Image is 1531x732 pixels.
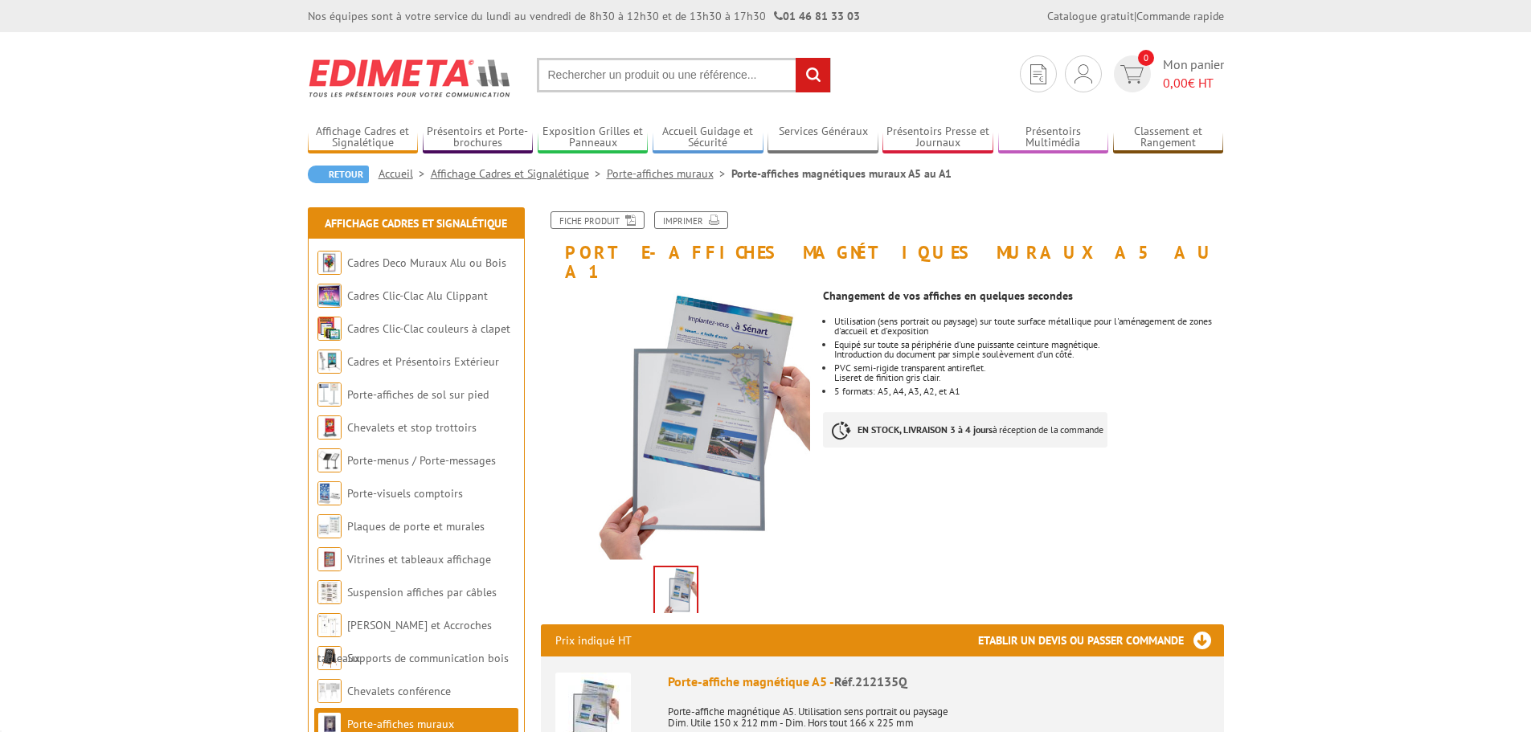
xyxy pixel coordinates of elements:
div: Liseret de finition gris clair. [834,373,1223,382]
a: Accueil [379,166,431,181]
img: Porte-menus / Porte-messages [317,448,342,472]
img: Chevalets conférence [317,679,342,703]
strong: Changement de vos affiches en quelques secondes [823,288,1073,303]
span: Réf.212135Q [834,673,907,689]
a: Catalogue gratuit [1047,9,1134,23]
a: Plaques de porte et murales [347,519,485,534]
a: Porte-menus / Porte-messages [347,453,496,468]
a: Suspension affiches par câbles [347,585,497,599]
a: Classement et Rangement [1113,125,1224,151]
h1: Porte-affiches magnétiques muraux A5 au A1 [529,211,1236,281]
img: Cimaises et Accroches tableaux [317,613,342,637]
a: Affichage Cadres et Signalétique [431,166,607,181]
a: Affichage Cadres et Signalétique [325,216,507,231]
a: [PERSON_NAME] et Accroches tableaux [317,618,492,665]
span: 0,00 [1163,75,1188,91]
a: Chevalets conférence [347,684,451,698]
a: Cadres Deco Muraux Alu ou Bois [347,256,506,270]
a: Porte-visuels comptoirs [347,486,463,501]
li: Equipé sur toute sa périphérie d'une puissante ceinture magnétique. [834,340,1223,359]
p: Porte-affiche magnétique A5. Utilisation sens portrait ou paysage Dim. Utile 150 x 212 mm - Dim. ... [668,695,1210,729]
a: Présentoirs Presse et Journaux [882,125,993,151]
a: Supports de communication bois [347,651,509,665]
a: Cadres Clic-Clac couleurs à clapet [347,321,510,336]
input: Rechercher un produit ou une référence... [537,58,831,92]
img: Cadres Clic-Clac couleurs à clapet [317,317,342,341]
a: Accueil Guidage et Sécurité [653,125,763,151]
span: Mon panier [1163,55,1224,92]
p: Prix indiqué HT [555,624,632,656]
a: Services Généraux [768,125,878,151]
p: à réception de la commande [823,412,1107,448]
strong: 01 46 81 33 03 [774,9,860,23]
a: Vitrines et tableaux affichage [347,552,491,566]
a: Imprimer [654,211,728,229]
img: devis rapide [1075,64,1092,84]
li: 5 formats: A5, A4, A3, A2, et A1 [834,386,1223,396]
div: Nos équipes sont à votre service du lundi au vendredi de 8h30 à 12h30 et de 13h30 à 17h30 [308,8,860,24]
a: Présentoirs et Porte-brochures [423,125,534,151]
img: Plaques de porte et murales [317,514,342,538]
li: Porte-affiches magnétiques muraux A5 au A1 [731,166,952,182]
a: Affichage Cadres et Signalétique [308,125,419,151]
img: devis rapide [1120,65,1144,84]
a: Porte-affiches muraux [607,166,731,181]
img: Porte-visuels comptoirs [317,481,342,505]
img: devis rapide [1030,64,1046,84]
span: € HT [1163,74,1224,92]
a: Présentoirs Multimédia [998,125,1109,151]
div: Introduction du document par simple soulèvement d'un côté. [834,350,1223,359]
li: Utilisation (sens portrait ou paysage) sur toute surface métallique pour l'aménagement de zones d... [834,317,1223,336]
strong: EN STOCK, LIVRAISON 3 à 4 jours [858,423,993,436]
a: Exposition Grilles et Panneaux [538,125,649,151]
div: | [1047,8,1224,24]
a: Commande rapide [1136,9,1224,23]
a: Fiche produit [551,211,645,229]
li: PVC semi-rigide transparent antireflet. [834,363,1223,382]
input: rechercher [796,58,830,92]
img: Cadres et Présentoirs Extérieur [317,350,342,374]
img: porte_affiches_212135q_1.jpg [655,567,697,617]
a: Cadres Clic-Clac Alu Clippant [347,288,488,303]
a: Chevalets et stop trottoirs [347,420,477,435]
a: Retour [308,166,369,183]
img: Edimeta [308,48,513,108]
span: 0 [1138,50,1154,66]
a: devis rapide 0 Mon panier 0,00€ HT [1110,55,1224,92]
a: Porte-affiches de sol sur pied [347,387,489,402]
a: Porte-affiches muraux [347,717,454,731]
img: Chevalets et stop trottoirs [317,415,342,440]
img: Cadres Clic-Clac Alu Clippant [317,284,342,308]
img: Vitrines et tableaux affichage [317,547,342,571]
img: Cadres Deco Muraux Alu ou Bois [317,251,342,275]
img: porte_affiches_212135q_1.jpg [541,289,812,560]
div: Porte-affiche magnétique A5 - [668,673,1210,691]
a: Cadres et Présentoirs Extérieur [347,354,499,369]
img: Suspension affiches par câbles [317,580,342,604]
h3: Etablir un devis ou passer commande [978,624,1224,656]
img: Porte-affiches de sol sur pied [317,382,342,407]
